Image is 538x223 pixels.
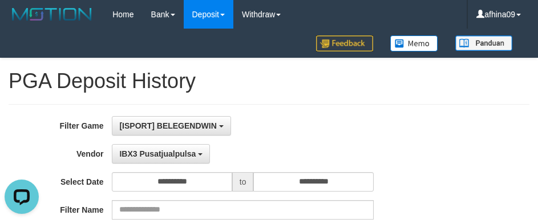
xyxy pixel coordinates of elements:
[9,6,95,23] img: MOTION_logo.png
[455,35,512,51] img: panduan.png
[232,172,254,192] span: to
[390,35,438,51] img: Button%20Memo.svg
[9,70,529,93] h1: PGA Deposit History
[119,121,216,130] span: [ISPORT] BELEGENDWIN
[316,35,373,51] img: Feedback.jpg
[119,149,196,158] span: IBX3 Pusatjualpulsa
[5,5,39,39] button: Open LiveChat chat widget
[112,144,210,164] button: IBX3 Pusatjualpulsa
[112,116,230,136] button: [ISPORT] BELEGENDWIN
